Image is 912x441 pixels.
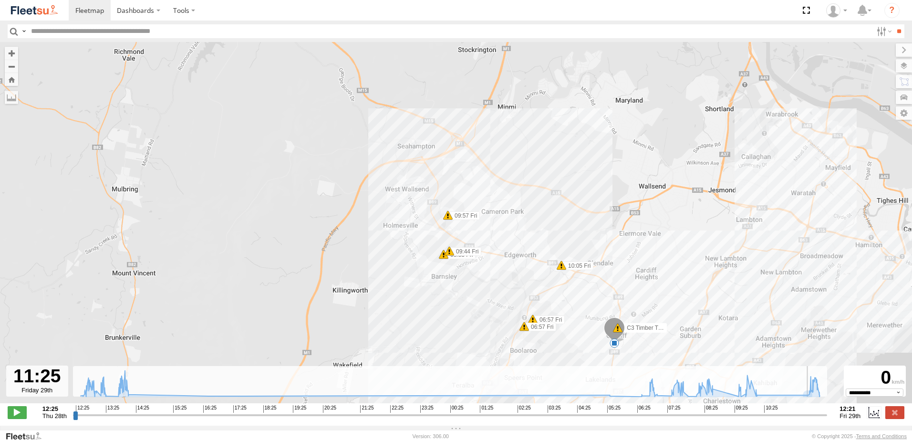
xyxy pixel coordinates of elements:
[413,433,449,439] div: Version: 306.00
[323,405,336,413] span: 20:25
[823,3,850,18] div: Chris Sjaardema
[136,405,149,413] span: 14:25
[561,262,593,270] label: 10:05 Fri
[884,3,900,18] i: ?
[524,323,556,331] label: 06:57 Fri
[705,405,718,413] span: 08:25
[637,405,651,413] span: 06:25
[5,91,18,104] label: Measure
[76,405,89,413] span: 12:25
[839,405,860,412] strong: 12:21
[856,433,907,439] a: Terms and Conditions
[812,433,907,439] div: © Copyright 2025 -
[173,405,187,413] span: 15:25
[42,412,67,420] span: Thu 28th Aug 2025
[480,405,493,413] span: 01:25
[735,405,748,413] span: 09:25
[548,405,561,413] span: 03:25
[610,338,619,348] div: 5
[896,106,912,120] label: Map Settings
[450,405,464,413] span: 00:25
[533,315,565,324] label: 06:57 Fri
[667,405,681,413] span: 07:25
[613,323,622,333] div: 5
[5,431,49,441] a: Visit our Website
[106,405,119,413] span: 13:25
[449,247,481,256] label: 09:44 Fri
[233,405,247,413] span: 17:25
[764,405,777,413] span: 10:25
[5,60,18,73] button: Zoom out
[20,24,28,38] label: Search Query
[839,412,860,420] span: Fri 29th Aug 2025
[448,211,480,220] label: 09:57 Fri
[263,405,277,413] span: 18:25
[42,405,67,412] strong: 12:25
[885,406,904,419] label: Close
[293,405,306,413] span: 19:25
[518,405,531,413] span: 02:25
[607,405,621,413] span: 05:25
[203,405,217,413] span: 16:25
[627,325,669,331] span: C3 Timber Truck
[845,367,904,388] div: 0
[5,73,18,86] button: Zoom Home
[577,405,591,413] span: 04:25
[390,405,404,413] span: 22:25
[873,24,893,38] label: Search Filter Options
[420,405,434,413] span: 23:25
[360,405,373,413] span: 21:25
[10,4,59,17] img: fleetsu-logo-horizontal.svg
[5,47,18,60] button: Zoom in
[8,406,27,419] label: Play/Stop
